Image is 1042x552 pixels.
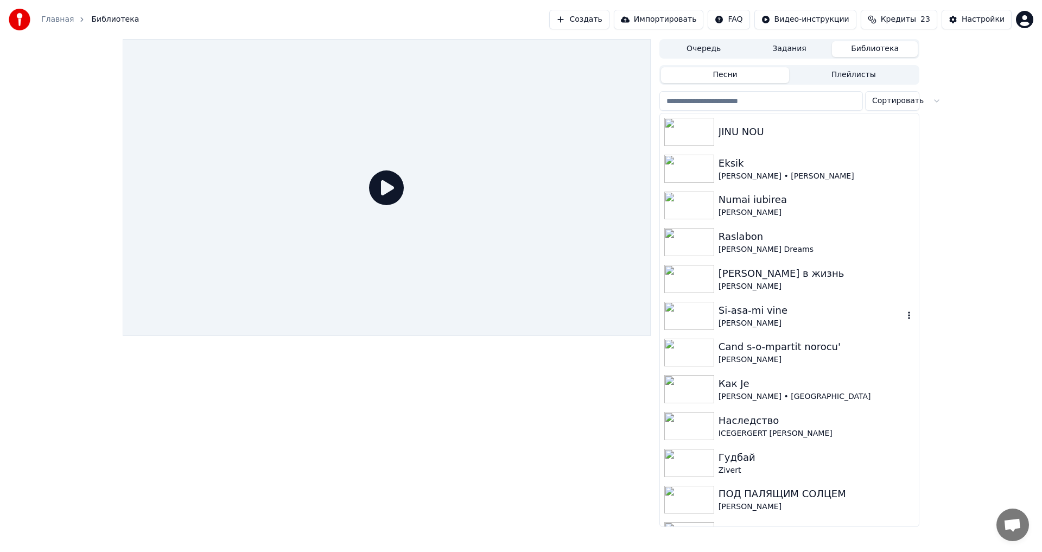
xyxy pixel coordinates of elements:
[719,450,914,465] div: Гудбай
[719,171,914,182] div: [PERSON_NAME] • [PERSON_NAME]
[549,10,609,29] button: Создать
[789,67,918,83] button: Плейлисты
[719,244,914,255] div: [PERSON_NAME] Dreams
[881,14,916,25] span: Кредиты
[719,465,914,476] div: Zivert
[708,10,749,29] button: FAQ
[719,523,914,538] div: Под палящим солнцем
[661,41,747,57] button: Очередь
[719,303,904,318] div: Si-asa-mi vine
[832,41,918,57] button: Библиотека
[719,486,914,502] div: ПОД ПАЛЯЩИМ СОЛЦЕМ
[872,96,924,106] span: Сортировать
[719,318,904,329] div: [PERSON_NAME]
[719,376,914,391] div: Как Je
[9,9,30,30] img: youka
[719,391,914,402] div: [PERSON_NAME] • [GEOGRAPHIC_DATA]
[861,10,937,29] button: Кредиты23
[719,413,914,428] div: Наследство
[719,428,914,439] div: ICEGERGERT [PERSON_NAME]
[719,229,914,244] div: Raslabon
[91,14,139,25] span: Библиотека
[962,14,1005,25] div: Настройки
[41,14,139,25] nav: breadcrumb
[719,124,914,139] div: JINU NOU
[661,67,790,83] button: Песни
[719,281,914,292] div: [PERSON_NAME]
[719,339,914,354] div: Cand s-o-mpartit norocu'
[719,502,914,512] div: [PERSON_NAME]
[996,509,1029,541] a: Открытый чат
[920,14,930,25] span: 23
[942,10,1012,29] button: Настройки
[719,207,914,218] div: [PERSON_NAME]
[747,41,833,57] button: Задания
[614,10,704,29] button: Импортировать
[719,192,914,207] div: Numai iubirea
[719,266,914,281] div: [PERSON_NAME] в жизнь
[754,10,856,29] button: Видео-инструкции
[719,354,914,365] div: [PERSON_NAME]
[719,156,914,171] div: Eksik
[41,14,74,25] a: Главная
